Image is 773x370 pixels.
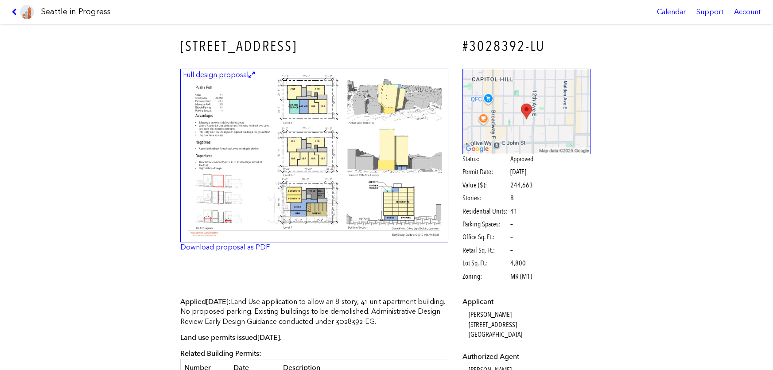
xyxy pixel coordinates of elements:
span: Office Sq. Ft.: [462,232,509,242]
span: Status: [462,154,509,164]
span: Stories: [462,193,509,203]
span: Applied : [180,297,231,306]
span: Permit Date: [462,167,509,177]
dt: Applicant [462,297,590,307]
span: – [510,219,513,229]
p: Land use permits issued . [180,333,449,343]
a: Full design proposal [180,69,449,243]
span: 4,800 [510,258,526,268]
span: Retail Sq. Ft.: [462,245,509,255]
p: Land Use application to allow an 8-story, 41-unit apartment building. No proposed parking. Existi... [180,297,449,327]
span: – [510,245,513,255]
img: favicon-96x96.png [20,5,34,19]
span: [DATE] [257,333,280,342]
span: [DATE] [510,167,526,176]
span: [DATE] [206,297,229,306]
span: Related Building Permits: [180,349,261,358]
dt: Authorized Agent [462,352,590,362]
h1: Seattle in Progress [41,6,111,17]
span: Zoning: [462,272,509,281]
span: Lot Sq. Ft.: [462,258,509,268]
span: 244,663 [510,180,533,190]
span: – [510,232,513,242]
span: 8 [510,193,514,203]
span: Approved [510,154,533,164]
img: staticmap [462,69,590,154]
img: 28.jpg [180,69,449,243]
span: 41 [510,206,517,216]
h3: [STREET_ADDRESS] [180,36,449,56]
h4: #3028392-LU [462,36,590,56]
span: Residential Units: [462,206,509,216]
figcaption: Full design proposal [182,70,256,80]
dd: [PERSON_NAME] [STREET_ADDRESS] [GEOGRAPHIC_DATA] [469,310,590,339]
a: Download proposal as PDF [180,243,270,251]
span: MR (M1) [510,272,532,281]
span: Parking Spaces: [462,219,509,229]
span: Value ($): [462,180,509,190]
